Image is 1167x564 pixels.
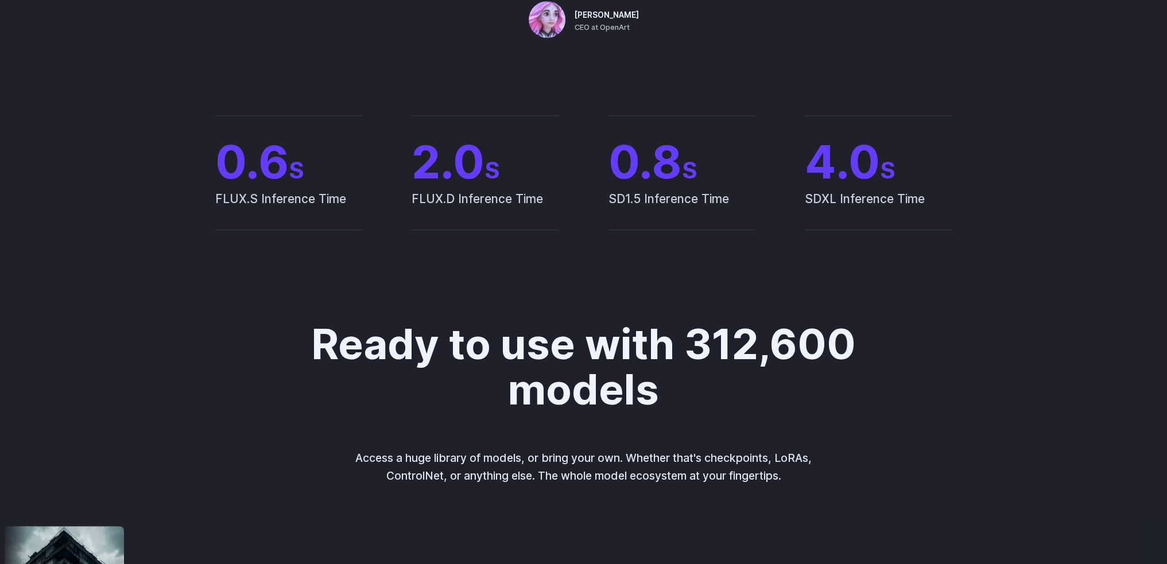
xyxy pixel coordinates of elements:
[529,1,565,38] img: Person
[805,189,952,230] span: SDXL Inference Time
[805,139,952,185] span: 4.0
[345,449,823,484] p: Access a huge library of models, or bring your own. Whether that's checkpoints, LoRAs, ControlNet...
[575,22,630,33] span: CEO at OpenArt
[575,9,639,22] span: [PERSON_NAME]
[215,189,362,230] span: FLUX.S Inference Time
[301,322,866,413] h2: Ready to use with 312,600 models
[289,156,304,184] span: S
[412,189,559,230] span: FLUX.D Inference Time
[484,156,500,184] span: S
[608,139,755,185] span: 0.8
[682,156,697,184] span: S
[608,189,755,230] span: SD1.5 Inference Time
[880,156,895,184] span: S
[215,139,362,185] span: 0.6
[412,139,559,185] span: 2.0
